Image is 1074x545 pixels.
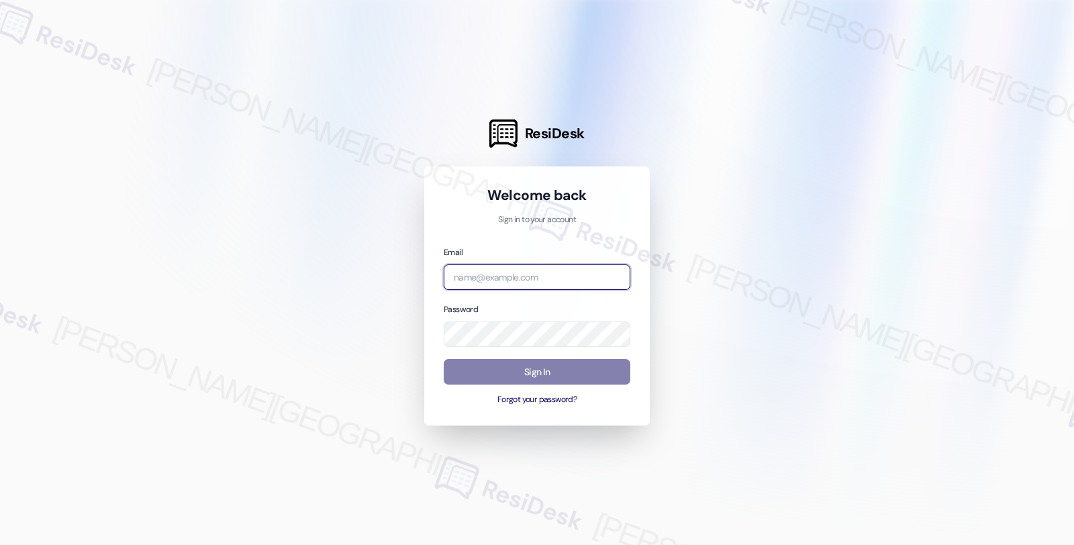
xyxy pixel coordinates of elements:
input: name@example.com [444,264,630,291]
img: ResiDesk Logo [489,119,518,148]
span: ResiDesk [525,124,585,143]
button: Sign In [444,359,630,385]
p: Sign in to your account [444,214,630,226]
label: Password [444,304,478,315]
label: Email [444,247,462,258]
h1: Welcome back [444,186,630,205]
button: Forgot your password? [444,394,630,406]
